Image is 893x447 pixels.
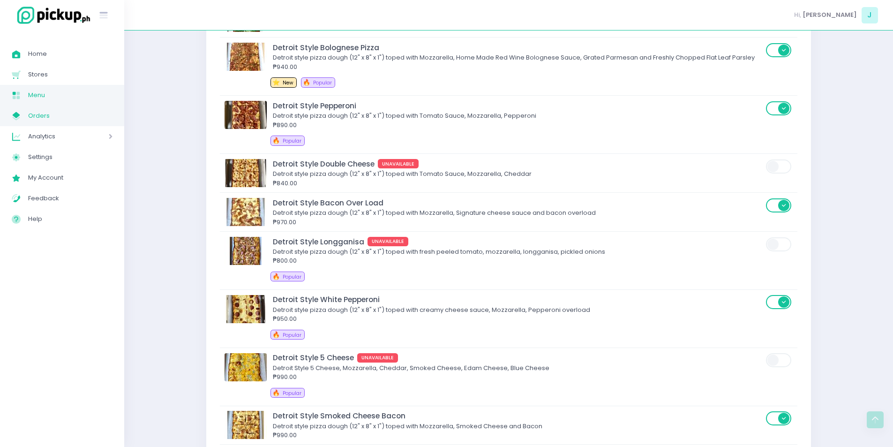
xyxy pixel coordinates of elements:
[794,10,801,20] span: Hi,
[225,198,267,226] img: Detroit Style Bacon Over Load
[803,10,857,20] span: [PERSON_NAME]
[273,294,763,305] div: Detroit Style White Pepperoni
[273,179,763,188] div: ₱840.00
[12,5,91,25] img: logo
[273,314,763,324] div: ₱950.00
[273,410,763,421] div: Detroit Style Smoked Cheese Bacon
[272,136,280,145] span: 🔥
[273,256,763,265] div: ₱800.00
[283,273,301,280] span: Popular
[28,68,113,81] span: Stores
[28,172,113,184] span: My Account
[283,332,301,339] span: Popular
[225,295,267,323] img: Detroit Style White Pepperoni
[28,192,113,205] span: Feedback
[28,48,113,60] span: Home
[862,7,878,23] span: J
[28,89,113,101] span: Menu
[273,62,763,72] div: ₱940.00
[272,330,280,339] span: 🔥
[283,137,301,144] span: Popular
[28,213,113,225] span: Help
[220,38,797,96] td: Detroit Style Bolognese PizzaDetroit Style Bolognese PizzaDetroit style pizza dough (12" x 8" x 1...
[273,218,763,227] div: ₱970.00
[378,159,419,168] span: UNAVAILABLE
[273,42,763,53] div: Detroit Style Bolognese Pizza
[303,78,310,87] span: 🔥
[273,431,763,440] div: ₱990.00
[273,352,763,363] div: Detroit Style 5 Cheese
[368,237,409,246] span: UNAVAILABLE
[283,79,293,86] span: New
[273,111,763,121] div: Detroit style pizza dough (12" x 8" x 1") toped with Tomato Sauce, Mozzarella, Pepperoni
[273,372,763,382] div: ₱990.00
[225,353,267,381] img: Detroit Style 5 Cheese
[272,272,280,281] span: 🔥
[220,96,797,154] td: Detroit Style PepperoniDetroit Style PepperoniDetroit style pizza dough (12" x 8" x 1") toped wit...
[220,406,797,445] td: Detroit Style Smoked Cheese BaconDetroit Style Smoked Cheese BaconDetroit style pizza dough (12" ...
[273,100,763,111] div: Detroit Style Pepperoni
[28,110,113,122] span: Orders
[220,289,797,348] td: Detroit Style White PepperoniDetroit Style White PepperoniDetroit style pizza dough (12" x 8" x 1...
[273,197,763,208] div: Detroit Style Bacon Over Load
[273,121,763,130] div: ₱890.00
[273,53,763,62] div: Detroit style pizza dough (12" x 8" x 1") toped with Mozzarella, Home Made Red Wine Bolognese Sau...
[225,411,267,439] img: Detroit Style Smoked Cheese Bacon
[273,208,763,218] div: Detroit style pizza dough (12" x 8" x 1") toped with Mozzarella, Signature cheese sauce and bacon...
[313,79,332,86] span: Popular
[273,236,763,247] div: Detroit Style Longganisa
[273,422,763,431] div: Detroit style pizza dough (12" x 8" x 1") toped with Mozzarella, Smoked Cheese and Bacon
[272,78,280,87] span: ⭐
[220,348,797,406] td: Detroit Style 5 CheeseDetroit Style 5 CheeseUNAVAILABLEDetroit Style 5 Cheese, Mozzarella, Chedda...
[272,388,280,397] span: 🔥
[273,305,763,315] div: Detroit style pizza dough (12" x 8" x 1") toped with creamy cheese sauce, Mozzarella, Pepperoni o...
[273,364,763,373] div: Detroit Style 5 Cheese, Mozzarella, Cheddar, Smoked Cheese, Edam Cheese, Blue Cheese
[225,159,267,187] img: Detroit Style Double Cheese
[225,43,267,71] img: Detroit Style Bolognese Pizza
[225,101,267,129] img: Detroit Style Pepperoni
[357,353,398,363] span: UNAVAILABLE
[220,154,797,193] td: Detroit Style Double Cheese Detroit Style Double CheeseUNAVAILABLEDetroit style pizza dough (12" ...
[225,237,267,265] img: Detroit Style Longganisa
[273,247,763,257] div: Detroit style pizza dough (12" x 8" x 1") toped with fresh peeled tomato, mozzarella, longganisa,...
[273,169,763,179] div: Detroit style pizza dough (12" x 8" x 1") toped with Tomato Sauce, Mozzarella, Cheddar
[283,390,301,397] span: Popular
[28,130,82,143] span: Analytics
[220,231,797,289] td: Detroit Style LongganisaDetroit Style LongganisaUNAVAILABLEDetroit style pizza dough (12" x 8" x ...
[273,159,763,169] div: Detroit Style Double Cheese
[220,192,797,231] td: Detroit Style Bacon Over LoadDetroit Style Bacon Over LoadDetroit style pizza dough (12" x 8" x 1...
[28,151,113,163] span: Settings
